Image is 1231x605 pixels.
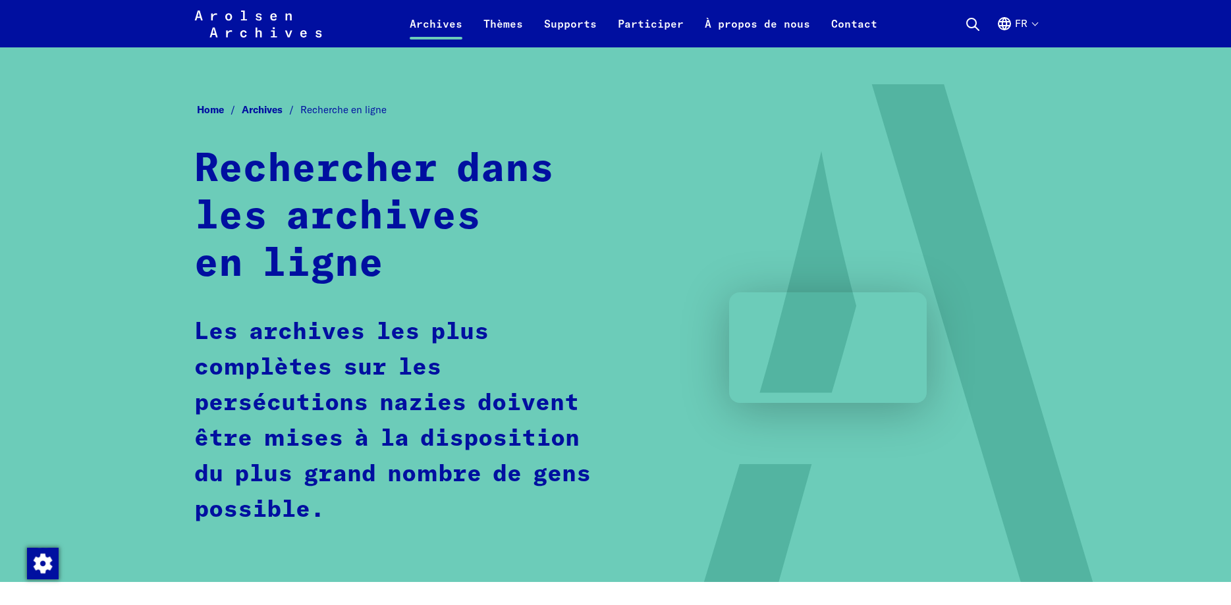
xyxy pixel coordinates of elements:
[473,16,533,47] a: Thèmes
[242,103,300,116] a: Archives
[194,100,1037,120] nav: Breadcrumb
[607,16,694,47] a: Participer
[194,315,593,528] p: Les archives les plus complètes sur les persécutions nazies doivent être mises à la disposition d...
[399,8,888,39] nav: Principal
[997,16,1037,47] button: Français, sélection de la langue
[694,16,821,47] a: À propos de nous
[194,150,554,284] strong: Rechercher dans les archives en ligne
[300,103,387,116] span: Recherche en ligne
[821,16,888,47] a: Contact
[533,16,607,47] a: Supports
[197,103,242,116] a: Home
[27,548,59,579] img: Modification du consentement
[399,16,473,47] a: Archives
